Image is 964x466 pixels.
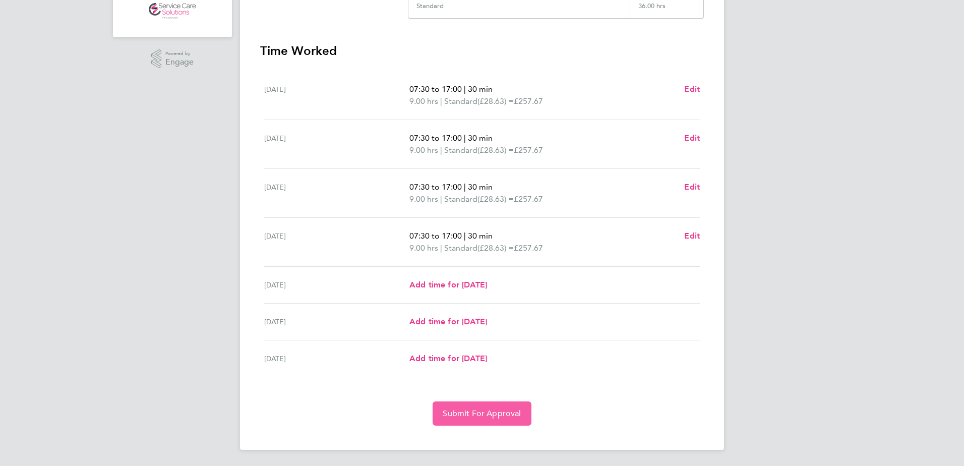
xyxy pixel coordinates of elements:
[260,43,704,59] h3: Time Worked
[409,316,487,328] a: Add time for [DATE]
[477,96,514,106] span: (£28.63) =
[409,353,487,365] a: Add time for [DATE]
[468,84,493,94] span: 30 min
[468,182,493,192] span: 30 min
[440,145,442,155] span: |
[149,3,196,19] img: servicecare-logo-retina.png
[630,2,703,18] div: 36.00 hrs
[514,194,543,204] span: £257.67
[264,132,409,156] div: [DATE]
[440,243,442,253] span: |
[409,354,487,363] span: Add time for [DATE]
[409,243,438,253] span: 9.00 hrs
[514,96,543,106] span: £257.67
[151,49,194,69] a: Powered byEngage
[684,133,700,143] span: Edit
[444,193,477,205] span: Standard
[684,182,700,192] span: Edit
[409,182,462,192] span: 07:30 to 17:00
[514,145,543,155] span: £257.67
[464,133,466,143] span: |
[440,96,442,106] span: |
[416,2,444,10] div: Standard
[514,243,543,253] span: £257.67
[264,230,409,254] div: [DATE]
[264,83,409,107] div: [DATE]
[684,84,700,94] span: Edit
[440,194,442,204] span: |
[264,353,409,365] div: [DATE]
[125,3,220,19] a: Go to home page
[444,95,477,107] span: Standard
[684,132,700,144] a: Edit
[409,96,438,106] span: 9.00 hrs
[444,144,477,156] span: Standard
[684,231,700,241] span: Edit
[264,316,409,328] div: [DATE]
[264,279,409,291] div: [DATE]
[409,145,438,155] span: 9.00 hrs
[443,409,521,419] span: Submit For Approval
[165,49,194,58] span: Powered by
[464,231,466,241] span: |
[409,194,438,204] span: 9.00 hrs
[477,194,514,204] span: (£28.63) =
[477,243,514,253] span: (£28.63) =
[684,230,700,242] a: Edit
[165,58,194,67] span: Engage
[409,280,487,289] span: Add time for [DATE]
[684,83,700,95] a: Edit
[464,182,466,192] span: |
[684,181,700,193] a: Edit
[409,231,462,241] span: 07:30 to 17:00
[477,145,514,155] span: (£28.63) =
[409,133,462,143] span: 07:30 to 17:00
[444,242,477,254] span: Standard
[409,279,487,291] a: Add time for [DATE]
[264,181,409,205] div: [DATE]
[433,401,531,426] button: Submit For Approval
[409,317,487,326] span: Add time for [DATE]
[468,133,493,143] span: 30 min
[468,231,493,241] span: 30 min
[464,84,466,94] span: |
[409,84,462,94] span: 07:30 to 17:00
